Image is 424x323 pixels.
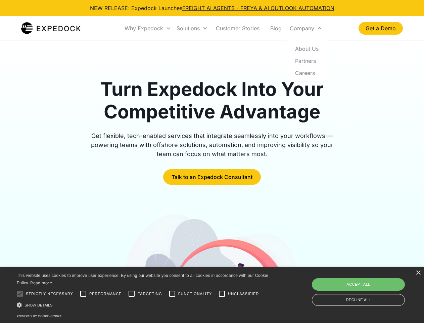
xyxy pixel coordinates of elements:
[177,25,200,32] div: Solutions
[122,17,174,40] div: Why Expedock
[265,17,287,40] a: Blog
[178,291,212,297] span: Functionality
[228,291,259,297] span: Unclassified
[25,303,53,307] span: Show details
[312,250,424,323] iframe: Chat Widget
[90,4,334,12] div: NEW RELEASE: Expedock Launches
[17,273,268,286] span: This website uses cookies to improve user experience. By using our website you consent to all coo...
[30,280,52,285] a: Read more
[138,291,162,297] span: Targeting
[290,25,314,32] div: Company
[287,17,325,40] div: Company
[174,17,210,40] div: Solutions
[290,67,324,79] a: Careers
[287,40,327,82] nav: Company
[26,291,73,297] span: Strictly necessary
[290,55,324,67] a: Partners
[290,42,324,55] a: About Us
[17,314,62,318] a: Powered by cookie-script
[21,22,81,35] img: Expedock Logo
[359,22,403,35] a: Get a Demo
[17,301,271,309] div: Show details
[210,17,265,40] a: Customer Stories
[125,25,163,32] div: Why Expedock
[21,22,81,35] a: home
[182,5,334,11] a: FREIGHT AI AGENTS - FREYA & AI OUTLOOK AUTOMATION
[89,291,122,297] span: Performance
